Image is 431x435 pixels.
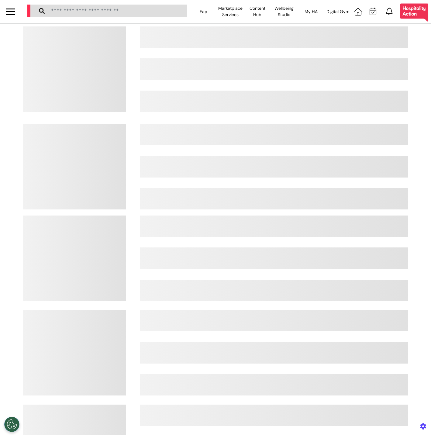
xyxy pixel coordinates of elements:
[190,3,217,20] div: Eap
[325,3,351,20] div: Digital Gym
[271,3,298,20] div: Wellbeing Studio
[217,3,244,20] div: Marketplace Services
[244,3,271,20] div: Content Hub
[298,3,324,20] div: My HA
[4,417,19,432] button: Open Preferences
